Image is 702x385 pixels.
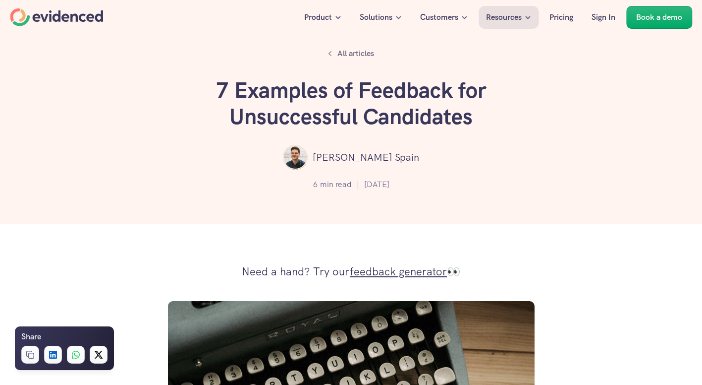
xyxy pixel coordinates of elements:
[420,11,458,24] p: Customers
[364,178,389,191] p: [DATE]
[626,6,692,29] a: Book a demo
[549,11,573,24] p: Pricing
[360,11,392,24] p: Solutions
[283,145,308,170] img: ""
[350,264,447,279] a: feedback generator
[584,6,623,29] a: Sign In
[486,11,522,24] p: Resources
[323,45,379,63] a: All articles
[337,47,374,60] p: All articles
[313,178,318,191] p: 6
[636,11,682,24] p: Book a demo
[313,149,419,165] p: [PERSON_NAME] Spain
[357,178,359,191] p: |
[242,262,460,282] p: Need a hand? Try our 👀
[203,77,500,130] h1: 7 Examples of Feedback for Unsuccessful Candidates
[542,6,581,29] a: Pricing
[10,8,103,26] a: Home
[21,330,41,343] h6: Share
[592,11,615,24] p: Sign In
[304,11,332,24] p: Product
[320,178,352,191] p: min read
